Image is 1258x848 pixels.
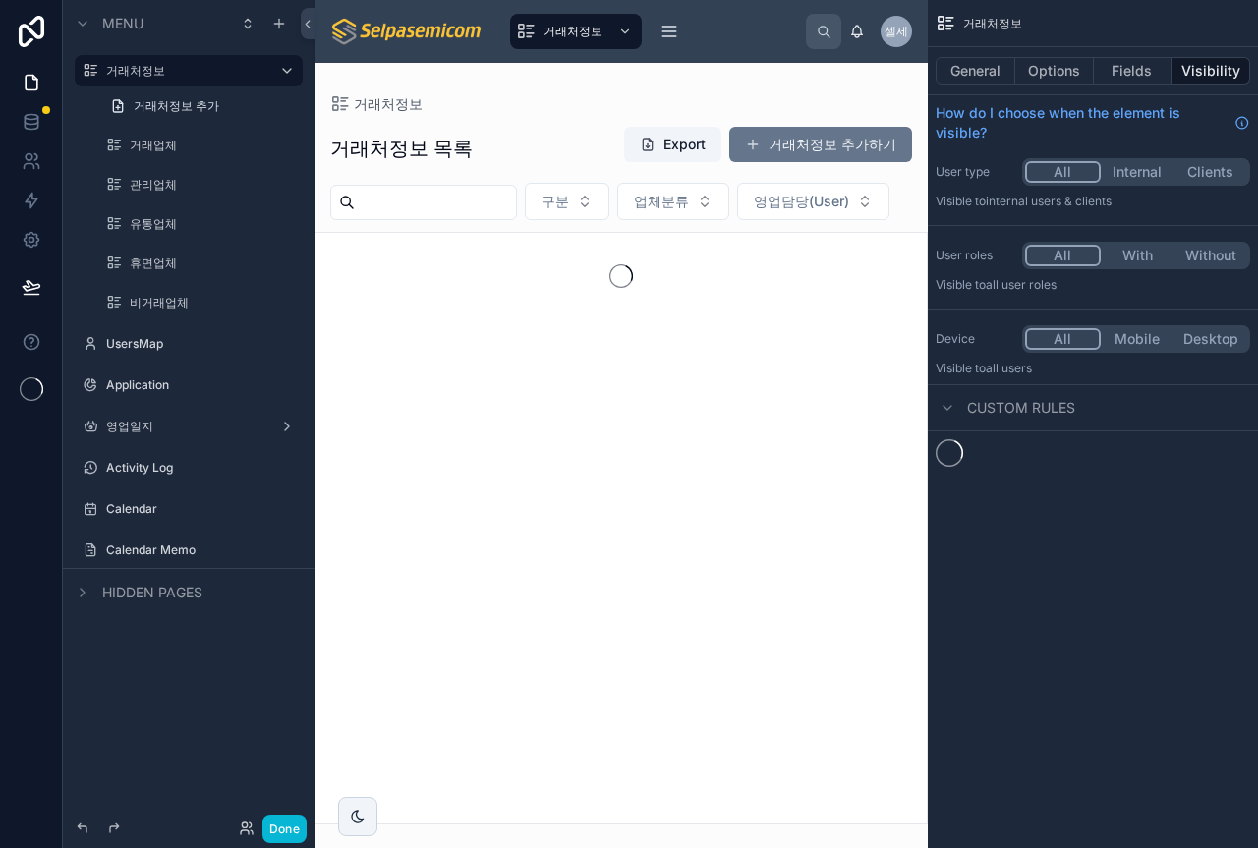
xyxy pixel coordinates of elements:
[885,24,908,39] span: 셀세
[106,542,299,558] label: Calendar Memo
[1025,245,1101,266] button: All
[936,361,1250,376] p: Visible to
[1173,161,1247,183] button: Clients
[936,194,1250,209] p: Visible to
[102,583,202,602] span: Hidden pages
[106,419,271,434] label: 영업일지
[936,248,1014,263] label: User roles
[936,331,1014,347] label: Device
[130,177,299,193] label: 관리업체
[986,361,1032,375] span: all users
[106,501,299,517] label: Calendar
[936,103,1250,142] a: How do I choose when the element is visible?
[330,16,485,47] img: App logo
[1015,57,1094,85] button: Options
[106,336,299,352] label: UsersMap
[1094,57,1172,85] button: Fields
[262,815,307,843] button: Done
[510,14,642,49] a: 거래처정보
[1173,245,1247,266] button: Without
[134,98,219,114] span: 거래처정보 추가
[1025,161,1101,183] button: All
[1101,328,1174,350] button: Mobile
[543,24,602,39] span: 거래처정보
[1101,161,1174,183] button: Internal
[98,90,303,122] a: 거래처정보 추가
[106,63,263,79] label: 거래처정보
[936,57,1015,85] button: General
[963,16,1022,31] span: 거래처정보
[130,216,299,232] label: 유통업체
[130,295,299,311] label: 비거래업체
[986,194,1112,208] span: Internal users & clients
[130,255,299,271] label: 휴면업체
[1173,328,1247,350] button: Desktop
[936,103,1227,142] span: How do I choose when the element is visible?
[936,277,1250,293] p: Visible to
[967,398,1075,418] span: Custom rules
[1172,57,1250,85] button: Visibility
[106,460,299,476] label: Activity Log
[102,14,143,33] span: Menu
[936,164,1014,180] label: User type
[106,377,299,393] label: Application
[130,138,299,153] label: 거래업체
[986,277,1057,292] span: All user roles
[500,10,806,53] div: scrollable content
[1101,245,1174,266] button: With
[1025,328,1101,350] button: All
